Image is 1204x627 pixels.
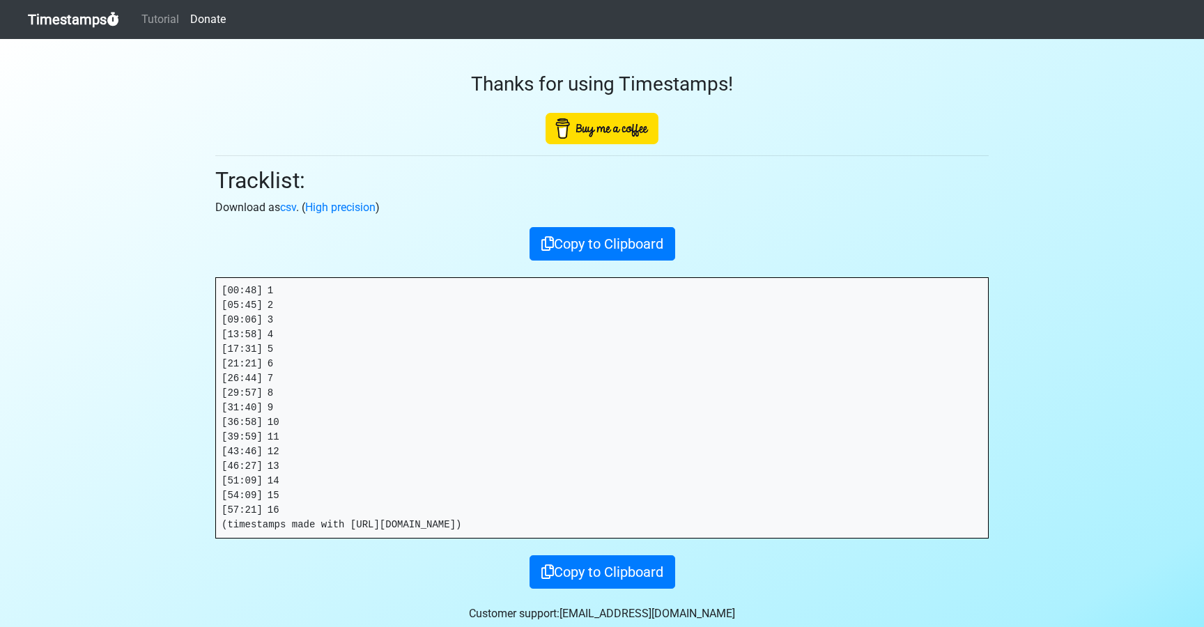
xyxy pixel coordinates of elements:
[185,6,231,33] a: Donate
[530,555,675,589] button: Copy to Clipboard
[136,6,185,33] a: Tutorial
[305,201,376,214] a: High precision
[530,227,675,261] button: Copy to Clipboard
[28,6,119,33] a: Timestamps
[546,113,658,144] img: Buy Me A Coffee
[1134,557,1187,610] iframe: Drift Widget Chat Controller
[215,72,989,96] h3: Thanks for using Timestamps!
[215,199,989,216] p: Download as . ( )
[216,278,988,538] pre: [00:48] 1 [05:45] 2 [09:06] 3 [13:58] 4 [17:31] 5 [21:21] 6 [26:44] 7 [29:57] 8 [31:40] 9 [36:58]...
[215,167,989,194] h2: Tracklist:
[280,201,296,214] a: csv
